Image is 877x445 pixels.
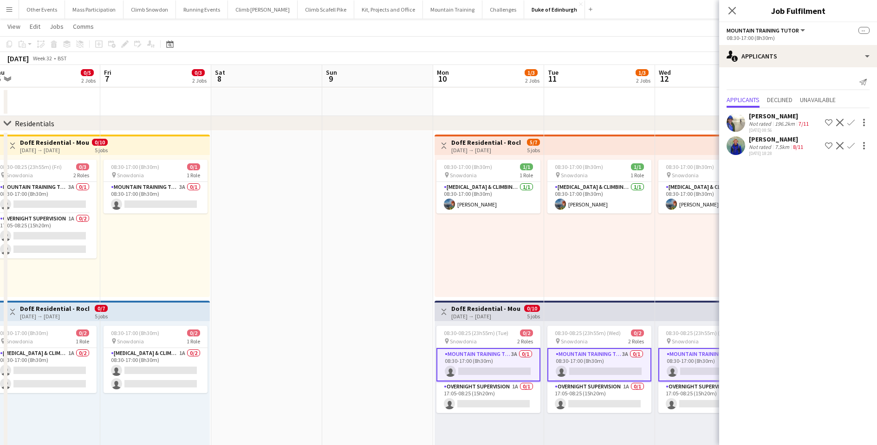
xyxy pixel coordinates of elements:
a: View [4,20,24,32]
button: Other Events [19,0,65,19]
app-skills-label: 8/11 [793,143,803,150]
button: Mountain Training [423,0,482,19]
a: Comms [69,20,97,32]
div: 196.2km [773,120,797,127]
button: Running Events [176,0,228,19]
div: Not rated [749,143,773,150]
div: Applicants [719,45,877,67]
div: BST [58,55,67,62]
div: [DATE] [7,54,29,63]
app-skills-label: 7/11 [799,120,809,127]
button: Mountain Training Tutor [727,27,806,34]
div: [PERSON_NAME] [749,112,811,120]
button: Mass Participation [65,0,123,19]
button: Climb Snowdon [123,0,176,19]
div: [DATE] 08:56 [749,127,811,133]
span: -- [858,27,870,34]
div: 7.5km [773,143,791,150]
div: [PERSON_NAME] [749,135,805,143]
span: Unavailable [800,97,836,103]
span: View [7,22,20,31]
a: Edit [26,20,44,32]
div: Not rated [749,120,773,127]
span: Jobs [50,22,64,31]
div: Residentials [15,119,54,128]
div: Training Days [15,76,58,85]
button: Kit, Projects and Office [354,0,423,19]
button: Challenges [482,0,524,19]
span: Applicants [727,97,760,103]
button: Climb Scafell Pike [298,0,354,19]
div: 08:30-17:00 (8h30m) [727,34,870,41]
button: Climb [PERSON_NAME] [228,0,298,19]
button: Duke of Edinburgh [524,0,585,19]
span: Declined [767,97,793,103]
span: Comms [73,22,94,31]
h3: Job Fulfilment [719,5,877,17]
div: [DATE] 18:28 [749,150,805,156]
span: Mountain Training Tutor [727,27,799,34]
span: Edit [30,22,40,31]
span: Week 32 [31,55,54,62]
a: Jobs [46,20,67,32]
